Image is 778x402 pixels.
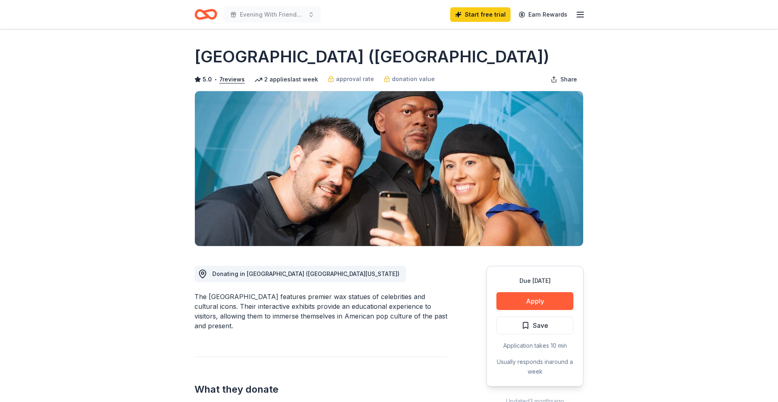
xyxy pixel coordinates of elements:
[533,320,548,331] span: Save
[496,357,573,376] div: Usually responds in around a week
[195,91,583,246] img: Image for Hollywood Wax Museum (Hollywood)
[203,75,212,84] span: 5.0
[496,341,573,351] div: Application takes 10 min
[194,383,447,396] h2: What they donate
[214,76,217,83] span: •
[560,75,577,84] span: Share
[496,316,573,334] button: Save
[240,10,305,19] span: Evening With Friends Gala: A Night in [GEOGRAPHIC_DATA]
[544,71,583,88] button: Share
[514,7,572,22] a: Earn Rewards
[254,75,318,84] div: 2 applies last week
[384,74,435,84] a: donation value
[212,270,400,277] span: Donating in [GEOGRAPHIC_DATA] ([GEOGRAPHIC_DATA][US_STATE])
[194,292,447,331] div: The [GEOGRAPHIC_DATA] features premier wax statues of celebrities and cultural icons. Their inter...
[194,45,549,68] h1: [GEOGRAPHIC_DATA] ([GEOGRAPHIC_DATA])
[496,276,573,286] div: Due [DATE]
[328,74,374,84] a: approval rate
[392,74,435,84] span: donation value
[194,5,217,24] a: Home
[450,7,511,22] a: Start free trial
[496,292,573,310] button: Apply
[224,6,321,23] button: Evening With Friends Gala: A Night in [GEOGRAPHIC_DATA]
[219,75,245,84] button: 7reviews
[336,74,374,84] span: approval rate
